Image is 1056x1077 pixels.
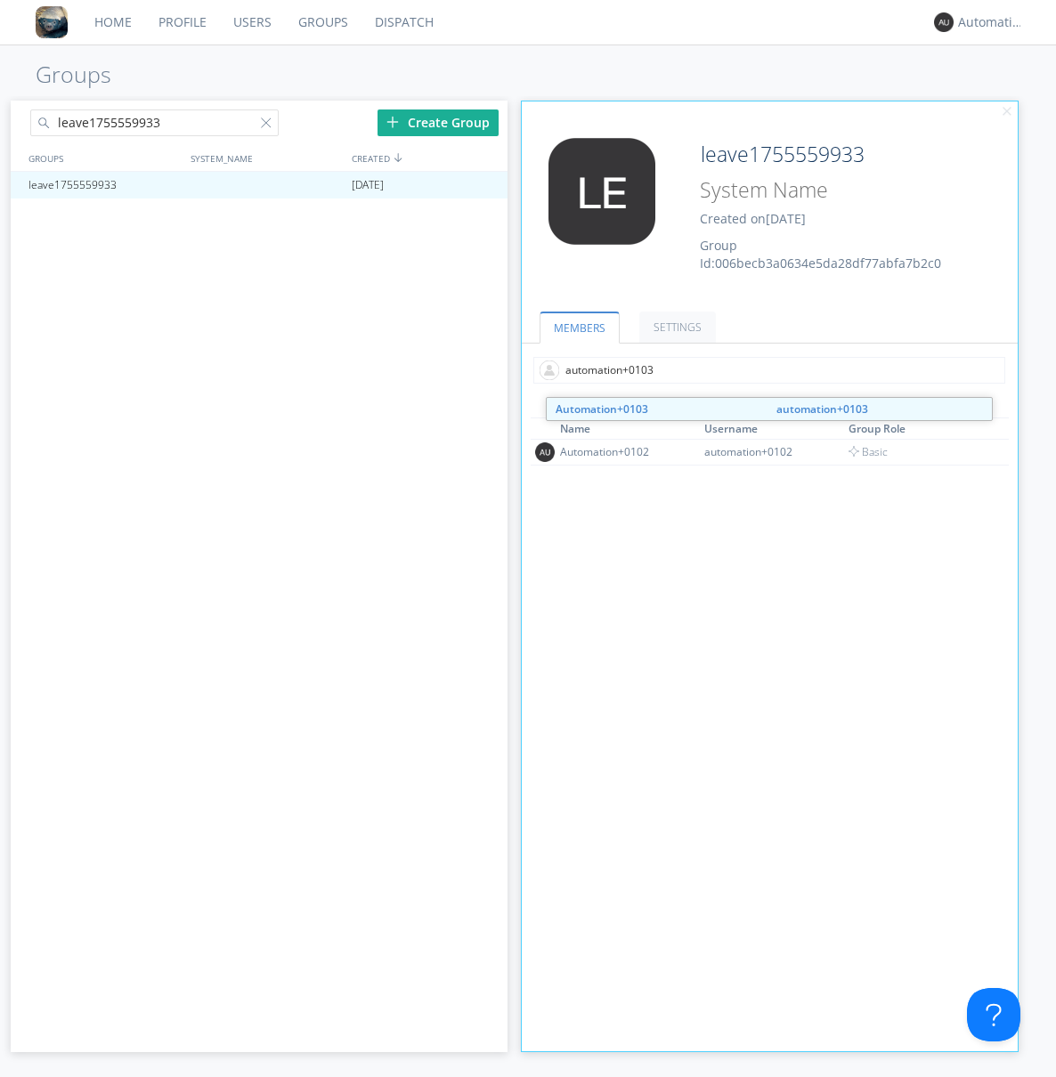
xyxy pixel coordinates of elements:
span: Created on [700,210,806,227]
img: 373638.png [535,138,669,245]
img: 373638.png [934,12,954,32]
span: Group Id: 006becb3a0634e5da28df77abfa7b2c0 [700,237,941,271]
div: Automation+0102 [560,444,694,459]
input: Group Name [694,138,930,171]
span: Basic [849,444,888,459]
strong: automation+0103 [776,401,868,417]
span: [DATE] [352,172,384,198]
img: cancel.svg [1001,106,1013,118]
a: SETTINGS [639,312,716,343]
div: Create Group [378,109,499,136]
th: Toggle SortBy [702,418,846,440]
a: leave1755559933[DATE] [11,172,508,198]
input: Type name of user to add to group [533,357,1005,384]
div: CREATED [347,145,509,171]
div: automation+0102 [704,444,838,459]
input: Search groups [30,109,279,136]
span: [DATE] [766,210,806,227]
th: Toggle SortBy [846,418,990,440]
div: MEMBERS [531,397,1010,418]
div: GROUPS [24,145,182,171]
div: SYSTEM_NAME [186,145,347,171]
a: MEMBERS [540,312,620,344]
div: leave1755559933 [24,172,184,198]
input: System Name [694,174,930,206]
div: Automation+0004 [958,13,1025,31]
img: 8ff700cf5bab4eb8a436322861af2272 [36,6,68,38]
img: 373638.png [535,442,555,462]
strong: Automation+0103 [556,401,648,417]
th: Toggle SortBy [557,418,702,440]
img: plus.svg [386,116,399,128]
iframe: Toggle Customer Support [967,988,1020,1041]
h1: Groups [36,62,1056,87]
